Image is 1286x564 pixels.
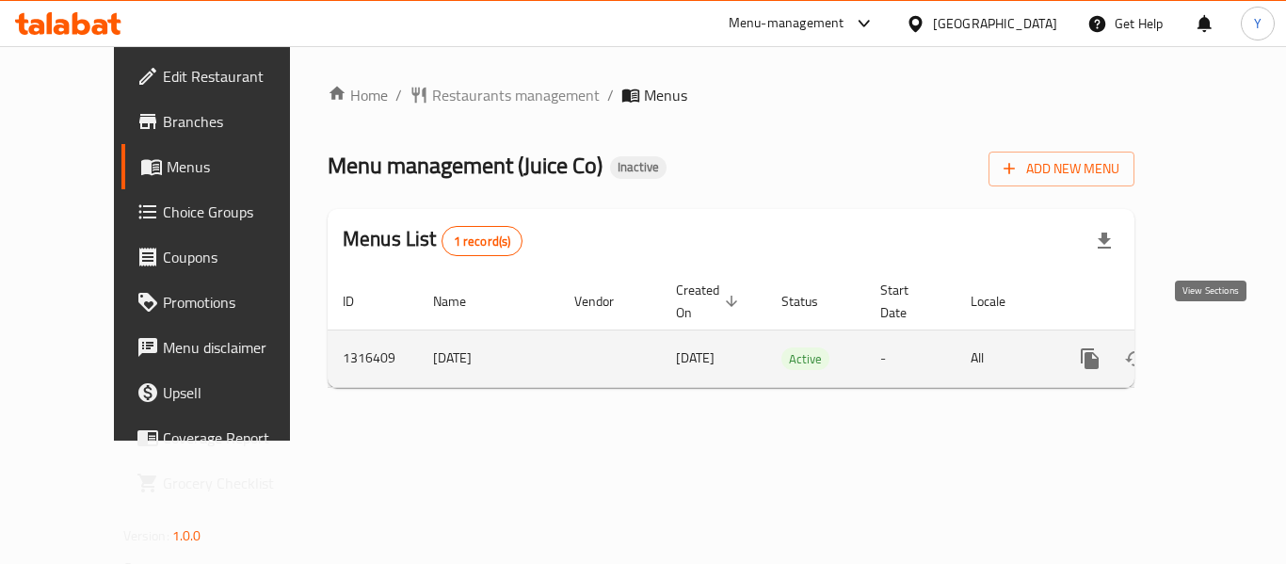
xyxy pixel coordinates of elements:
[729,12,844,35] div: Menu-management
[123,524,169,548] span: Version:
[328,330,418,387] td: 1316409
[343,225,522,256] h2: Menus List
[121,280,329,325] a: Promotions
[163,291,313,314] span: Promotions
[163,246,313,268] span: Coupons
[607,84,614,106] li: /
[163,381,313,404] span: Upsell
[121,370,329,415] a: Upsell
[172,524,201,548] span: 1.0.0
[676,279,744,324] span: Created On
[121,325,329,370] a: Menu disclaimer
[781,348,829,370] span: Active
[328,273,1263,388] table: enhanced table
[1082,218,1127,264] div: Export file
[865,330,956,387] td: -
[442,226,523,256] div: Total records count
[121,234,329,280] a: Coupons
[610,156,667,179] div: Inactive
[781,347,829,370] div: Active
[163,427,313,449] span: Coverage Report
[971,290,1030,313] span: Locale
[880,279,933,324] span: Start Date
[1113,336,1158,381] button: Change Status
[781,290,843,313] span: Status
[418,330,559,387] td: [DATE]
[442,233,522,250] span: 1 record(s)
[989,152,1134,186] button: Add New Menu
[410,84,600,106] a: Restaurants management
[121,99,329,144] a: Branches
[163,336,313,359] span: Menu disclaimer
[574,290,638,313] span: Vendor
[163,472,313,494] span: Grocery Checklist
[1053,273,1263,330] th: Actions
[121,415,329,460] a: Coverage Report
[933,13,1057,34] div: [GEOGRAPHIC_DATA]
[1068,336,1113,381] button: more
[121,144,329,189] a: Menus
[163,65,313,88] span: Edit Restaurant
[163,110,313,133] span: Branches
[433,290,490,313] span: Name
[121,54,329,99] a: Edit Restaurant
[432,84,600,106] span: Restaurants management
[121,460,329,506] a: Grocery Checklist
[121,189,329,234] a: Choice Groups
[956,330,1053,387] td: All
[395,84,402,106] li: /
[328,144,603,186] span: Menu management ( Juice Co )
[343,290,378,313] span: ID
[328,84,1134,106] nav: breadcrumb
[676,346,715,370] span: [DATE]
[328,84,388,106] a: Home
[1004,157,1119,181] span: Add New Menu
[163,201,313,223] span: Choice Groups
[1254,13,1262,34] span: Y
[167,155,313,178] span: Menus
[610,159,667,175] span: Inactive
[644,84,687,106] span: Menus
